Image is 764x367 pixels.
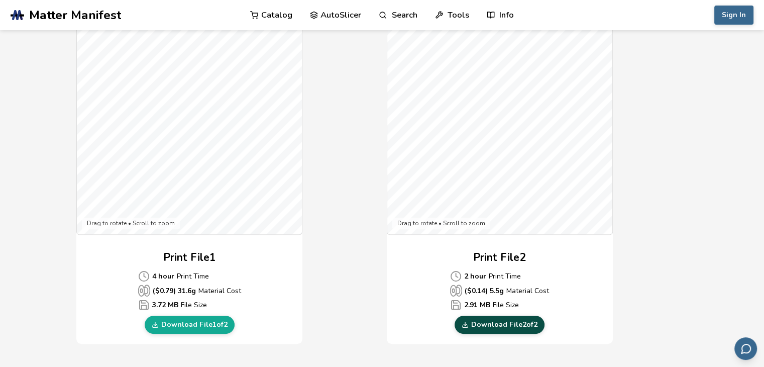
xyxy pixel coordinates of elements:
[450,270,462,282] span: Average Cost
[464,300,490,310] b: 2.91 MB
[450,270,549,282] p: Print Time
[473,250,526,265] h2: Print File 2
[152,271,174,282] b: 4 hour
[145,316,235,334] a: Download File1of2
[152,300,178,310] b: 3.72 MB
[450,285,462,297] span: Average Cost
[138,299,150,311] span: Average Cost
[138,270,241,282] p: Print Time
[82,218,180,230] div: Drag to rotate • Scroll to zoom
[138,285,150,297] span: Average Cost
[138,285,241,297] p: Material Cost
[29,8,121,22] span: Matter Manifest
[714,6,753,25] button: Sign In
[138,299,241,311] p: File Size
[392,218,490,230] div: Drag to rotate • Scroll to zoom
[450,285,549,297] p: Material Cost
[163,250,216,265] h2: Print File 1
[153,286,196,296] b: ($ 0.79 ) 31.6 g
[450,299,549,311] p: File Size
[455,316,544,334] a: Download File2of2
[734,337,757,360] button: Send feedback via email
[138,270,150,282] span: Average Cost
[465,286,504,296] b: ($ 0.14 ) 5.5 g
[450,299,462,311] span: Average Cost
[464,271,486,282] b: 2 hour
